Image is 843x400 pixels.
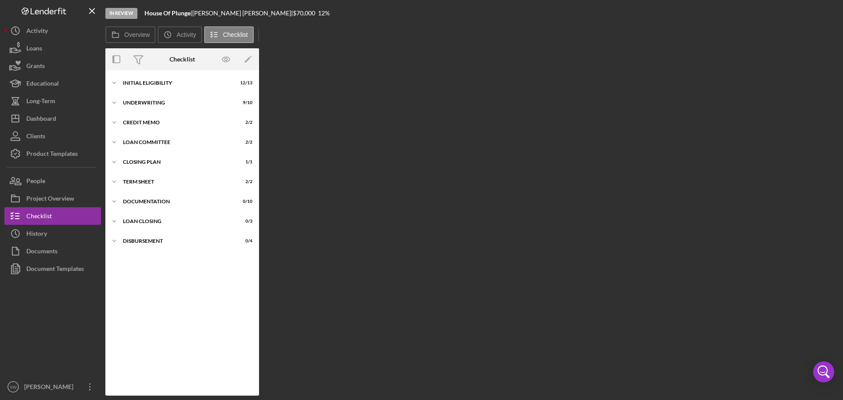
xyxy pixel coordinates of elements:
[123,120,231,125] div: CREDIT MEMO
[237,159,252,165] div: 1 / 1
[123,140,231,145] div: LOAN COMMITTEE
[237,219,252,224] div: 0 / 3
[813,361,834,382] div: Open Intercom Messenger
[123,238,231,244] div: DISBURSEMENT
[237,100,252,105] div: 9 / 10
[123,199,231,204] div: DOCUMENTATION
[123,100,231,105] div: UNDERWRITING
[237,80,252,86] div: 12 / 13
[123,179,231,184] div: TERM SHEET
[237,199,252,204] div: 0 / 10
[123,219,231,224] div: LOAN CLOSING
[123,80,231,86] div: Initial Eligibility
[123,159,231,165] div: CLOSING PLAN
[237,120,252,125] div: 2 / 2
[237,179,252,184] div: 2 / 2
[237,140,252,145] div: 2 / 2
[237,238,252,244] div: 0 / 4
